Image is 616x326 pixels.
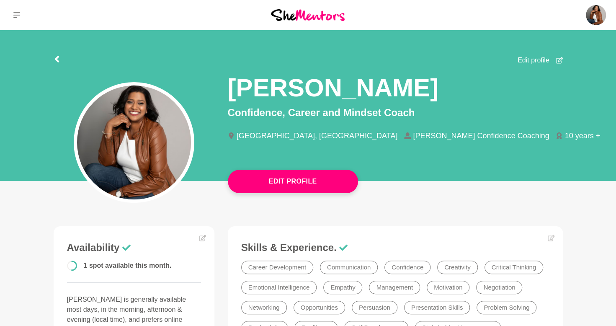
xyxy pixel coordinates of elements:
[228,105,563,120] p: Confidence, Career and Mindset Coach
[271,9,345,21] img: She Mentors Logo
[228,132,405,140] li: [GEOGRAPHIC_DATA], [GEOGRAPHIC_DATA]
[228,170,358,193] button: Edit Profile
[84,262,172,269] span: 1 spot available this month.
[586,5,606,25] img: Orine Silveira-McCuskey
[518,55,549,65] span: Edit profile
[241,241,549,254] h3: Skills & Experience.
[228,72,438,103] h1: [PERSON_NAME]
[556,132,607,140] li: 10 years +
[67,241,201,254] h3: Availability
[404,132,556,140] li: [PERSON_NAME] Confidence Coaching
